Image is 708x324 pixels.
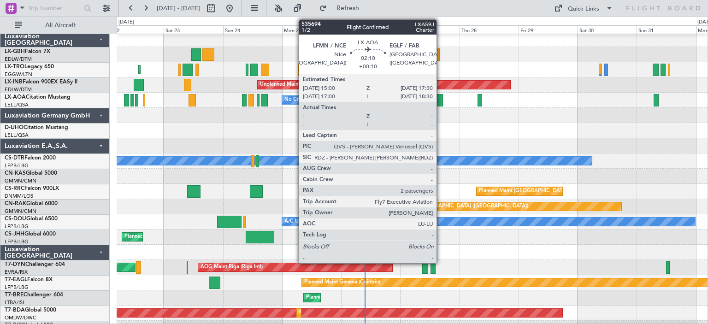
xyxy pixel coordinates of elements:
[479,184,624,198] div: Planned Maint [GEOGRAPHIC_DATA] ([GEOGRAPHIC_DATA])
[361,215,506,229] div: Planned Maint [GEOGRAPHIC_DATA] ([GEOGRAPHIC_DATA])
[5,269,28,276] a: EVRA/RIX
[5,177,36,184] a: GMMN/CMN
[383,200,528,213] div: Planned Maint [GEOGRAPHIC_DATA] ([GEOGRAPHIC_DATA])
[341,25,400,34] div: Tue 26
[164,25,223,34] div: Sat 23
[5,292,63,298] a: T7-BREChallenger 604
[5,64,54,70] a: LX-TROLegacy 650
[361,184,506,198] div: Planned Maint [GEOGRAPHIC_DATA] ([GEOGRAPHIC_DATA])
[5,223,29,230] a: LFPB/LBG
[284,215,323,229] div: A/C Unavailable
[578,25,637,34] div: Sat 30
[299,306,390,320] div: Planned Maint Dubai (Al Maktoum Intl)
[223,25,282,34] div: Sun 24
[5,101,29,108] a: LELL/QSA
[5,216,58,222] a: CS-DOUGlobal 6500
[5,125,24,130] span: D-IJHO
[363,47,466,61] div: Planned Maint Nice ([GEOGRAPHIC_DATA])
[5,155,56,161] a: CS-DTRFalcon 2000
[5,231,24,237] span: CS-JHH
[400,25,459,34] div: Wed 27
[637,25,696,34] div: Sun 31
[5,49,50,54] a: LX-GBHFalcon 7X
[105,25,164,34] div: Fri 22
[5,71,32,78] a: EGGW/LTN
[124,230,270,244] div: Planned Maint [GEOGRAPHIC_DATA] ([GEOGRAPHIC_DATA])
[306,291,417,305] div: Planned Maint Warsaw ([GEOGRAPHIC_DATA])
[5,86,32,93] a: EDLW/DTM
[5,238,29,245] a: LFPB/LBG
[460,25,519,34] div: Thu 28
[10,18,100,33] button: All Aircraft
[5,216,26,222] span: CS-DOU
[5,79,23,85] span: LX-INB
[5,262,65,267] a: T7-DYNChallenger 604
[5,64,24,70] span: LX-TRO
[282,25,341,34] div: Mon 25
[5,132,29,139] a: LELL/QSA
[5,125,68,130] a: D-IJHOCitation Mustang
[343,215,365,229] div: No Crew
[5,171,26,176] span: CN-KAS
[157,4,200,12] span: [DATE] - [DATE]
[5,94,26,100] span: LX-AOA
[5,155,24,161] span: CS-DTR
[5,49,25,54] span: LX-GBH
[5,299,25,306] a: LTBA/ISL
[329,5,367,12] span: Refresh
[568,5,599,14] div: Quick Links
[549,1,618,16] button: Quick Links
[5,277,27,283] span: T7-EAGL
[304,276,380,289] div: Planned Maint Geneva (Cointrin)
[5,314,36,321] a: OMDW/DWC
[5,262,25,267] span: T7-DYN
[5,277,53,283] a: T7-EAGLFalcon 8X
[5,79,77,85] a: LX-INBFalcon 900EX EASy II
[5,186,59,191] a: CS-RRCFalcon 900LX
[5,56,32,63] a: EDLW/DTM
[5,171,57,176] a: CN-KASGlobal 5000
[5,231,56,237] a: CS-JHHGlobal 6000
[28,1,81,15] input: Trip Number
[315,1,370,16] button: Refresh
[5,186,24,191] span: CS-RRC
[5,307,56,313] a: T7-BDAGlobal 5000
[5,162,29,169] a: LFPB/LBG
[5,94,71,100] a: LX-AOACitation Mustang
[201,260,263,274] div: AOG Maint Riga (Riga Intl)
[5,201,26,206] span: CN-RAK
[118,18,134,26] div: [DATE]
[284,93,387,107] div: No Crew Barcelona ([GEOGRAPHIC_DATA])
[519,25,578,34] div: Fri 29
[5,193,33,200] a: DNMM/LOS
[260,78,396,92] div: Unplanned Maint [GEOGRAPHIC_DATA] (Al Maktoum Intl)
[5,307,25,313] span: T7-BDA
[5,284,29,291] a: LFPB/LBG
[5,292,24,298] span: T7-BRE
[5,201,58,206] a: CN-RAKGlobal 6000
[5,208,36,215] a: GMMN/CMN
[24,22,97,29] span: All Aircraft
